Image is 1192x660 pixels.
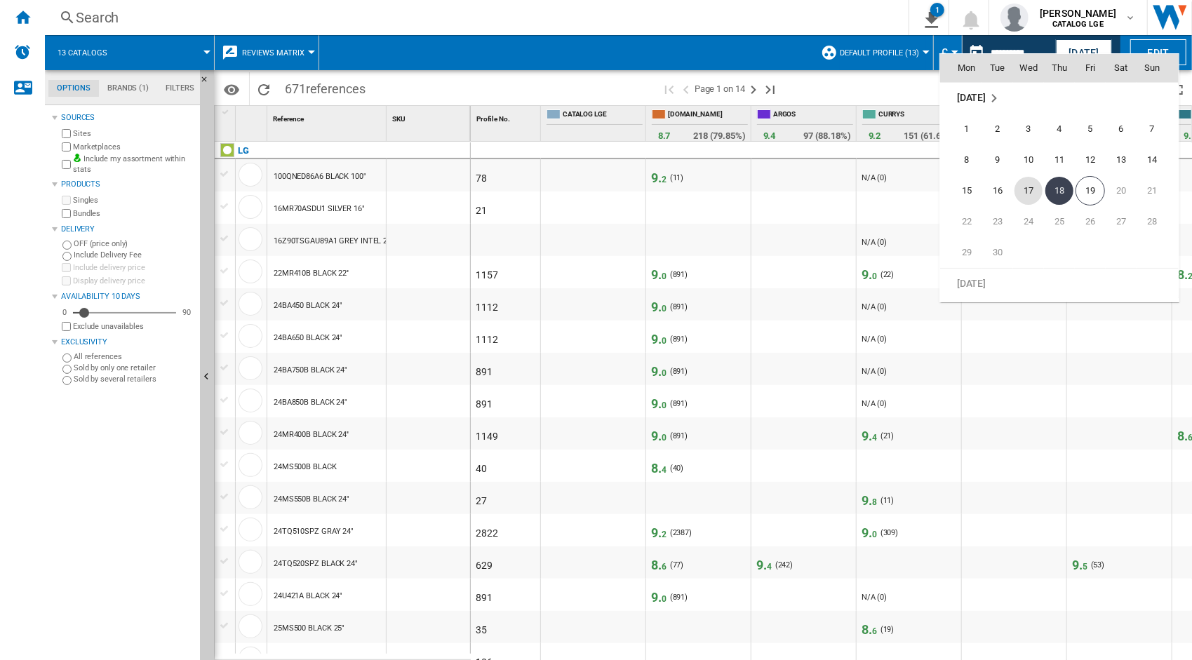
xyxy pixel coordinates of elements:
[940,54,982,82] th: Mon
[940,114,1179,144] tr: Week 1
[1106,206,1137,237] td: Saturday September 27 2025
[982,237,1013,269] td: Tuesday September 30 2025
[982,114,1013,144] td: Tuesday September 2 2025
[940,54,1179,302] md-calendar: Calendar
[984,115,1012,143] span: 2
[940,175,982,206] td: Monday September 15 2025
[982,54,1013,82] th: Tue
[1076,176,1105,206] span: 19
[1138,115,1166,143] span: 7
[1075,144,1106,175] td: Friday September 12 2025
[1013,114,1044,144] td: Wednesday September 3 2025
[1045,115,1073,143] span: 4
[982,206,1013,237] td: Tuesday September 23 2025
[1044,114,1075,144] td: Thursday September 4 2025
[1107,115,1135,143] span: 6
[957,92,986,103] span: [DATE]
[1075,114,1106,144] td: Friday September 5 2025
[957,278,986,290] span: [DATE]
[1075,54,1106,82] th: Fri
[1044,54,1075,82] th: Thu
[1075,206,1106,237] td: Friday September 26 2025
[1106,175,1137,206] td: Saturday September 20 2025
[1107,146,1135,174] span: 13
[984,146,1012,174] span: 9
[940,83,1179,114] td: September 2025
[1044,206,1075,237] td: Thursday September 25 2025
[982,144,1013,175] td: Tuesday September 9 2025
[1076,115,1104,143] span: 5
[1076,146,1104,174] span: 12
[940,237,982,269] td: Monday September 29 2025
[1106,54,1137,82] th: Sat
[1075,175,1106,206] td: Friday September 19 2025
[1137,144,1179,175] td: Sunday September 14 2025
[1044,144,1075,175] td: Thursday September 11 2025
[1137,54,1179,82] th: Sun
[940,237,1179,269] tr: Week 5
[940,114,982,144] td: Monday September 1 2025
[1014,177,1043,205] span: 17
[1013,175,1044,206] td: Wednesday September 17 2025
[940,175,1179,206] tr: Week 3
[953,115,981,143] span: 1
[1045,177,1073,205] span: 18
[1137,114,1179,144] td: Sunday September 7 2025
[984,177,1012,205] span: 16
[953,177,981,205] span: 15
[1044,175,1075,206] td: Thursday September 18 2025
[953,146,981,174] span: 8
[1137,175,1179,206] td: Sunday September 21 2025
[940,83,1179,114] tr: Week undefined
[1013,54,1044,82] th: Wed
[1013,206,1044,237] td: Wednesday September 24 2025
[940,269,1179,300] tr: Week undefined
[1014,146,1043,174] span: 10
[1045,146,1073,174] span: 11
[1013,144,1044,175] td: Wednesday September 10 2025
[940,144,1179,175] tr: Week 2
[982,175,1013,206] td: Tuesday September 16 2025
[940,206,1179,237] tr: Week 4
[1106,114,1137,144] td: Saturday September 6 2025
[940,144,982,175] td: Monday September 8 2025
[1138,146,1166,174] span: 14
[1137,206,1179,237] td: Sunday September 28 2025
[1014,115,1043,143] span: 3
[1106,144,1137,175] td: Saturday September 13 2025
[940,206,982,237] td: Monday September 22 2025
